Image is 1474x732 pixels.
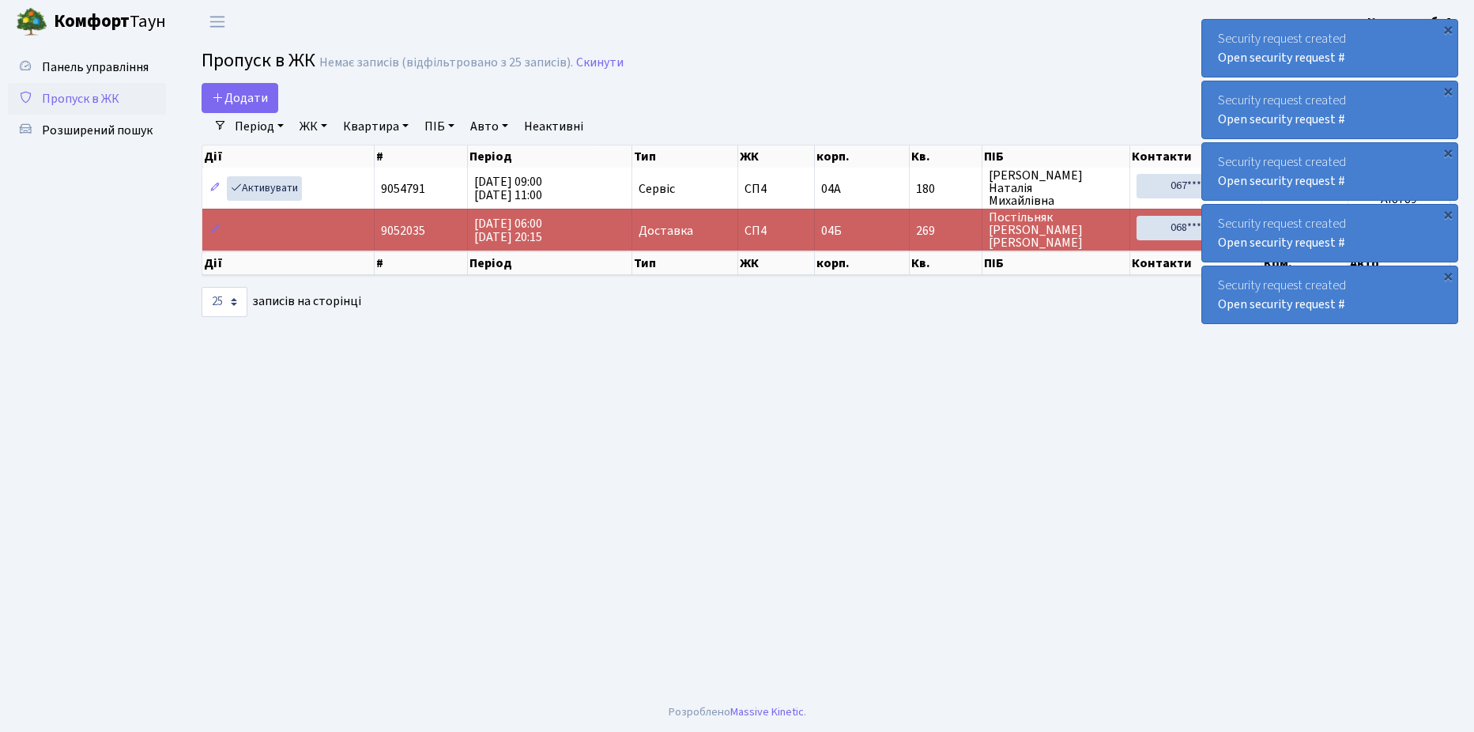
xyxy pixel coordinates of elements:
[910,251,982,275] th: Кв.
[1202,143,1457,200] div: Security request created
[982,145,1130,168] th: ПІБ
[1202,266,1457,323] div: Security request created
[1218,111,1345,128] a: Open security request #
[916,225,975,237] span: 269
[337,113,415,140] a: Квартира
[8,51,166,83] a: Панель управління
[8,83,166,115] a: Пропуск в ЖК
[910,145,982,168] th: Кв.
[228,113,290,140] a: Період
[468,145,632,168] th: Період
[916,183,975,195] span: 180
[418,113,461,140] a: ПІБ
[1218,234,1345,251] a: Open security request #
[1202,205,1457,262] div: Security request created
[464,113,515,140] a: Авто
[8,115,166,146] a: Розширений пошук
[1367,13,1455,32] a: Консьєрж б. 4.
[381,180,425,198] span: 9054791
[1202,81,1457,138] div: Security request created
[198,9,237,35] button: Переключити навігацію
[42,122,153,139] span: Розширений пошук
[738,145,815,168] th: ЖК
[54,9,130,34] b: Комфорт
[1218,172,1345,190] a: Open security request #
[202,145,375,168] th: Дії
[821,180,841,198] span: 04А
[821,222,842,240] span: 04Б
[202,47,315,74] span: Пропуск в ЖК
[982,251,1130,275] th: ПІБ
[212,89,268,107] span: Додати
[632,145,738,168] th: Тип
[54,9,166,36] span: Таун
[989,169,1123,207] span: [PERSON_NAME] Наталія Михайлівна
[639,225,693,237] span: Доставка
[639,183,675,195] span: Сервіс
[468,251,632,275] th: Період
[745,183,808,195] span: СП4
[745,225,808,237] span: СП4
[815,145,910,168] th: корп.
[202,287,361,317] label: записів на сторінці
[632,251,738,275] th: Тип
[1202,20,1457,77] div: Security request created
[375,251,468,275] th: #
[474,173,542,204] span: [DATE] 09:00 [DATE] 11:00
[669,704,806,721] div: Розроблено .
[1130,145,1262,168] th: Контакти
[1440,21,1456,37] div: ×
[202,287,247,317] select: записів на сторінці
[42,58,149,76] span: Панель управління
[293,113,334,140] a: ЖК
[1218,296,1345,313] a: Open security request #
[227,176,302,201] a: Активувати
[375,145,468,168] th: #
[474,215,542,246] span: [DATE] 06:00 [DATE] 20:15
[815,251,910,275] th: корп.
[1218,49,1345,66] a: Open security request #
[381,222,425,240] span: 9052035
[518,113,590,140] a: Неактивні
[989,211,1123,249] span: Постільняк [PERSON_NAME] [PERSON_NAME]
[730,704,804,720] a: Massive Kinetic
[1367,13,1455,31] b: Консьєрж б. 4.
[202,83,278,113] a: Додати
[1440,268,1456,284] div: ×
[576,55,624,70] a: Скинути
[738,251,815,275] th: ЖК
[1440,83,1456,99] div: ×
[1440,145,1456,160] div: ×
[1130,251,1262,275] th: Контакти
[202,251,375,275] th: Дії
[16,6,47,38] img: logo.png
[319,55,573,70] div: Немає записів (відфільтровано з 25 записів).
[42,90,119,108] span: Пропуск в ЖК
[1440,206,1456,222] div: ×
